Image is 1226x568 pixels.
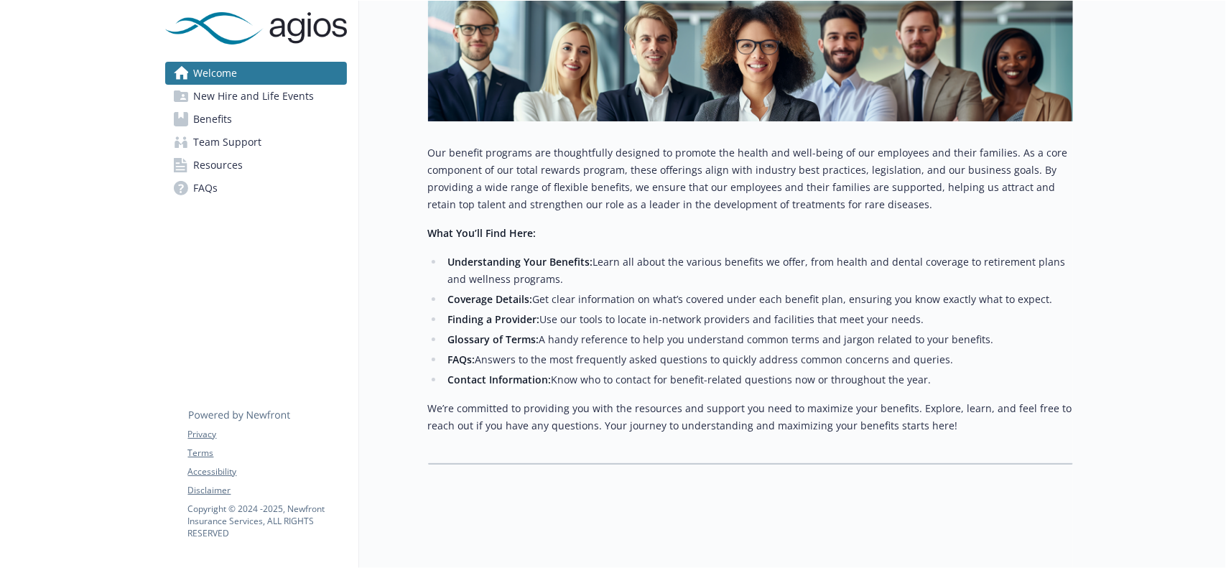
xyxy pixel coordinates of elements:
a: Benefits [165,108,347,131]
li: Know who to contact for benefit-related questions now or throughout the year. [444,371,1073,388]
a: Team Support [165,131,347,154]
strong: Contact Information: [447,373,551,386]
strong: Coverage Details: [447,292,532,306]
a: Welcome [165,62,347,85]
span: Welcome [194,62,238,85]
strong: FAQs: [447,353,475,366]
p: Our benefit programs are thoughtfully designed to promote the health and well-being of our employ... [428,144,1073,213]
span: Benefits [194,108,233,131]
strong: Finding a Provider: [447,312,539,326]
strong: Glossary of Terms: [447,332,539,346]
p: Copyright © 2024 - 2025 , Newfront Insurance Services, ALL RIGHTS RESERVED [188,503,346,539]
span: New Hire and Life Events [194,85,315,108]
a: FAQs [165,177,347,200]
li: Get clear information on what’s covered under each benefit plan, ensuring you know exactly what t... [444,291,1073,308]
a: Accessibility [188,465,346,478]
a: Privacy [188,428,346,441]
li: Use our tools to locate in-network providers and facilities that meet your needs. [444,311,1073,328]
a: Resources [165,154,347,177]
p: We’re committed to providing you with the resources and support you need to maximize your benefit... [428,400,1073,434]
span: Resources [194,154,243,177]
a: Disclaimer [188,484,346,497]
li: Learn all about the various benefits we offer, from health and dental coverage to retirement plan... [444,253,1073,288]
strong: What You’ll Find Here: [428,226,537,240]
span: FAQs [194,177,218,200]
strong: Understanding Your Benefits: [447,255,593,269]
a: New Hire and Life Events [165,85,347,108]
a: Terms [188,447,346,460]
li: A handy reference to help you understand common terms and jargon related to your benefits. [444,331,1073,348]
li: Answers to the most frequently asked questions to quickly address common concerns and queries. [444,351,1073,368]
span: Team Support [194,131,262,154]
